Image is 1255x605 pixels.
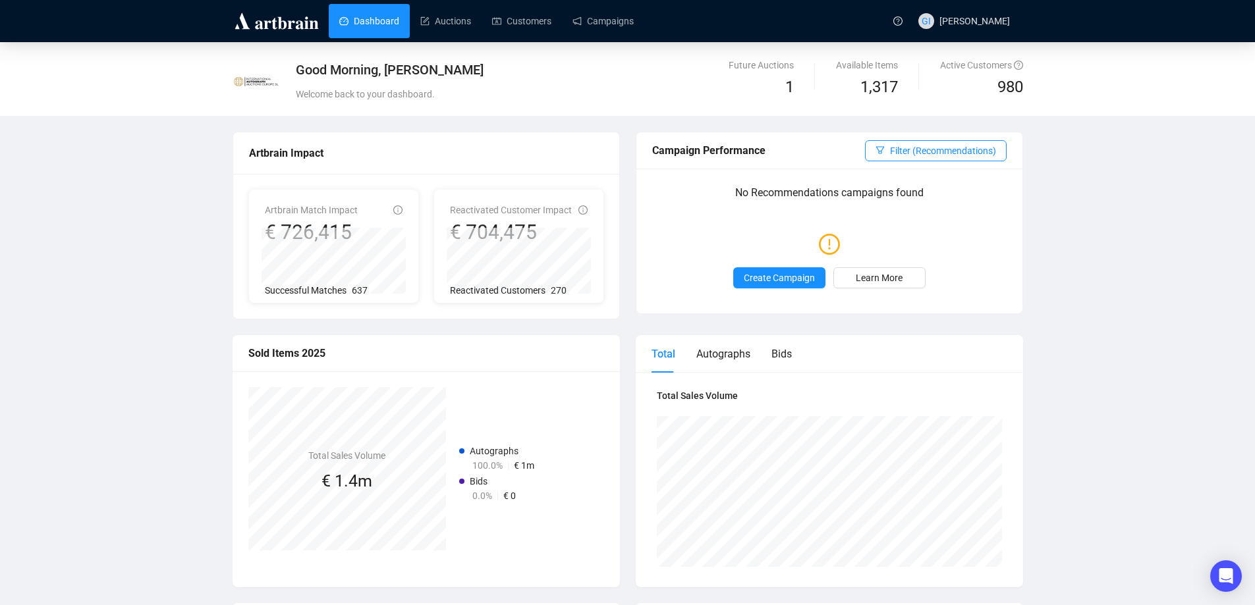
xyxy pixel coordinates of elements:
[233,59,279,105] img: 622e19684f2625001dda177d.jpg
[652,346,675,362] div: Total
[893,16,903,26] span: question-circle
[248,345,604,361] div: Sold Items 2025
[572,4,634,38] a: Campaigns
[940,60,1023,70] span: Active Customers
[450,205,572,215] span: Reactivated Customer Impact
[296,87,756,101] div: Welcome back to your dashboard.
[865,140,1007,161] button: Filter (Recommendations)
[472,460,503,471] span: 100.0%
[696,346,750,362] div: Autographs
[265,220,358,245] div: € 726,415
[744,271,815,285] span: Create Campaign
[450,285,545,296] span: Reactivated Customers
[819,228,840,259] span: exclamation-circle
[833,267,926,288] a: Learn More
[514,460,534,471] span: € 1m
[733,267,825,288] button: Create Campaign
[265,285,347,296] span: Successful Matches
[470,476,488,487] span: Bids
[652,184,1007,210] p: No Recommendations campaigns found
[503,490,516,501] span: € 0
[339,4,399,38] a: Dashboard
[836,58,898,72] div: Available Items
[450,220,572,245] div: € 704,475
[551,285,567,296] span: 270
[492,4,551,38] a: Customers
[652,142,865,159] div: Campaign Performance
[470,446,518,456] span: Autographs
[472,490,492,501] span: 0.0%
[1014,61,1023,70] span: question-circle
[352,285,368,296] span: 637
[860,75,898,100] span: 1,317
[890,144,996,158] span: Filter (Recommendations)
[578,205,588,215] span: info-circle
[856,271,903,285] span: Learn More
[233,11,321,32] img: logo
[321,471,372,490] span: € 1.4m
[876,145,885,155] span: filter
[939,16,1010,26] span: [PERSON_NAME]
[922,14,931,28] span: GI
[249,145,603,161] div: Artbrain Impact
[997,78,1023,96] span: 980
[393,205,403,215] span: info-circle
[420,4,471,38] a: Auctions
[296,61,756,79] div: Good Morning, [PERSON_NAME]
[1210,560,1242,592] div: Open Intercom Messenger
[308,448,385,463] h4: Total Sales Volume
[265,205,358,215] span: Artbrain Match Impact
[729,58,794,72] div: Future Auctions
[771,346,792,362] div: Bids
[657,388,1002,403] h4: Total Sales Volume
[785,78,794,96] span: 1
